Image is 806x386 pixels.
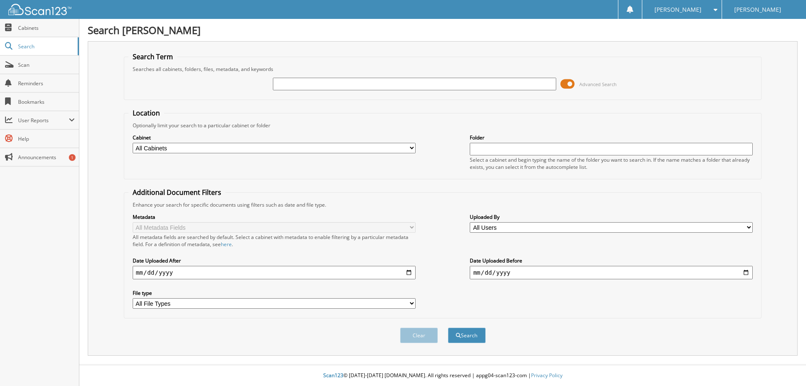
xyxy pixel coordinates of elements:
div: 1 [69,154,76,161]
span: Advanced Search [579,81,617,87]
span: Scan123 [323,372,343,379]
span: Help [18,135,75,142]
div: Optionally limit your search to a particular cabinet or folder [128,122,757,129]
span: Search [18,43,73,50]
h1: Search [PERSON_NAME] [88,23,798,37]
label: Date Uploaded After [133,257,416,264]
label: Folder [470,134,753,141]
label: Metadata [133,213,416,221]
legend: Additional Document Filters [128,188,225,197]
div: Select a cabinet and begin typing the name of the folder you want to search in. If the name match... [470,156,753,171]
a: Privacy Policy [531,372,563,379]
label: File type [133,289,416,297]
label: Cabinet [133,134,416,141]
img: scan123-logo-white.svg [8,4,71,15]
span: [PERSON_NAME] [654,7,701,12]
label: Date Uploaded Before [470,257,753,264]
a: here [221,241,232,248]
input: start [133,266,416,279]
span: Announcements [18,154,75,161]
button: Clear [400,328,438,343]
span: Reminders [18,80,75,87]
span: User Reports [18,117,69,124]
input: end [470,266,753,279]
legend: Location [128,108,164,118]
button: Search [448,328,486,343]
div: Searches all cabinets, folders, files, metadata, and keywords [128,66,757,73]
label: Uploaded By [470,213,753,221]
div: All metadata fields are searched by default. Select a cabinet with metadata to enable filtering b... [133,234,416,248]
span: [PERSON_NAME] [734,7,781,12]
span: Scan [18,61,75,68]
span: Cabinets [18,24,75,32]
div: © [DATE]-[DATE] [DOMAIN_NAME]. All rights reserved | appg04-scan123-com | [79,365,806,386]
legend: Search Term [128,52,177,61]
span: Bookmarks [18,98,75,105]
div: Enhance your search for specific documents using filters such as date and file type. [128,201,757,208]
